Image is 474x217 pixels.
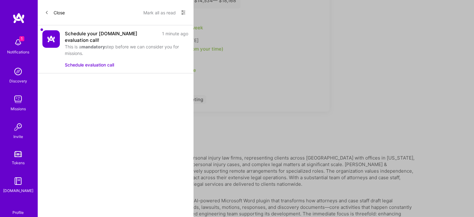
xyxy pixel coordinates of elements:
[12,209,24,215] div: Profile
[12,160,25,166] div: Tokens
[65,30,158,43] div: Schedule your [DOMAIN_NAME] evaluation call!
[65,43,188,57] div: This is a step before we can consider you for missions.
[162,30,188,43] div: 1 minute ago
[13,133,23,140] div: Invite
[65,62,114,68] button: Schedule evaluation call
[3,187,33,194] div: [DOMAIN_NAME]
[12,65,24,78] img: discovery
[12,93,24,106] img: teamwork
[143,7,176,17] button: Mark all as read
[7,49,29,55] div: Notifications
[10,203,26,215] a: Profile
[45,7,65,17] button: Close
[12,175,24,187] img: guide book
[9,78,27,84] div: Discovery
[14,151,22,157] img: tokens
[42,30,60,48] img: Company Logo
[12,121,24,133] img: Invite
[19,36,24,41] span: 1
[81,44,105,49] b: mandatory
[12,12,25,24] img: logo
[11,106,26,112] div: Missions
[12,36,24,49] img: bell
